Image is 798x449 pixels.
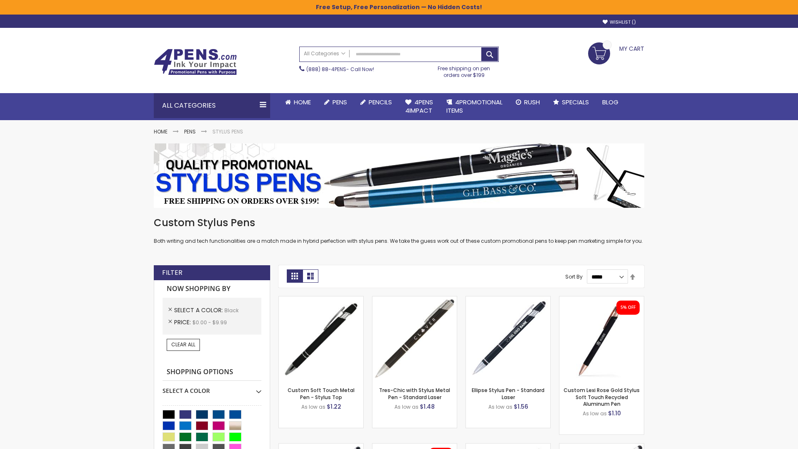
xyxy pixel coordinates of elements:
[603,19,636,25] a: Wishlist
[154,216,644,229] h1: Custom Stylus Pens
[608,409,621,417] span: $1.10
[559,296,644,381] img: Custom Lexi Rose Gold Stylus Soft Touch Recycled Aluminum Pen-Black
[212,128,243,135] strong: Stylus Pens
[154,128,167,135] a: Home
[562,98,589,106] span: Specials
[301,403,325,410] span: As low as
[547,93,596,111] a: Specials
[304,50,345,57] span: All Categories
[306,66,346,73] a: (888) 88-4PENS
[294,98,311,106] span: Home
[332,98,347,106] span: Pens
[379,387,450,400] a: Tres-Chic with Stylus Metal Pen - Standard Laser
[446,98,502,115] span: 4PROMOTIONAL ITEMS
[583,410,607,417] span: As low as
[466,296,550,381] img: Ellipse Stylus Pen - Standard Laser-Black
[174,318,192,326] span: Price
[565,273,583,280] label: Sort By
[372,296,457,381] img: Tres-Chic with Stylus Metal Pen - Standard Laser-Black
[163,363,261,381] strong: Shopping Options
[288,387,355,400] a: Custom Soft Touch Metal Pen - Stylus Top
[602,98,618,106] span: Blog
[154,143,644,208] img: Stylus Pens
[405,98,433,115] span: 4Pens 4impact
[559,296,644,303] a: Custom Lexi Rose Gold Stylus Soft Touch Recycled Aluminum Pen-Black
[488,403,512,410] span: As low as
[154,216,644,245] div: Both writing and tech functionalities are a match made in hybrid perfection with stylus pens. We ...
[287,269,303,283] strong: Grid
[466,296,550,303] a: Ellipse Stylus Pen - Standard Laser-Black
[596,93,625,111] a: Blog
[279,296,363,303] a: Custom Soft Touch Stylus Pen-Black
[192,319,227,326] span: $0.00 - $9.99
[514,402,528,411] span: $1.56
[163,280,261,298] strong: Now Shopping by
[163,381,261,395] div: Select A Color
[154,93,270,118] div: All Categories
[327,402,341,411] span: $1.22
[354,93,399,111] a: Pencils
[369,98,392,106] span: Pencils
[167,339,200,350] a: Clear All
[372,296,457,303] a: Tres-Chic with Stylus Metal Pen - Standard Laser-Black
[318,93,354,111] a: Pens
[399,93,440,120] a: 4Pens4impact
[162,268,182,277] strong: Filter
[524,98,540,106] span: Rush
[171,341,195,348] span: Clear All
[429,62,499,79] div: Free shipping on pen orders over $199
[174,306,224,314] span: Select A Color
[279,296,363,381] img: Custom Soft Touch Stylus Pen-Black
[184,128,196,135] a: Pens
[440,93,509,120] a: 4PROMOTIONALITEMS
[300,47,350,61] a: All Categories
[306,66,374,73] span: - Call Now!
[394,403,419,410] span: As low as
[564,387,640,407] a: Custom Lexi Rose Gold Stylus Soft Touch Recycled Aluminum Pen
[420,402,435,411] span: $1.48
[278,93,318,111] a: Home
[509,93,547,111] a: Rush
[621,305,635,311] div: 5% OFF
[154,49,237,75] img: 4Pens Custom Pens and Promotional Products
[472,387,544,400] a: Ellipse Stylus Pen - Standard Laser
[224,307,239,314] span: Black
